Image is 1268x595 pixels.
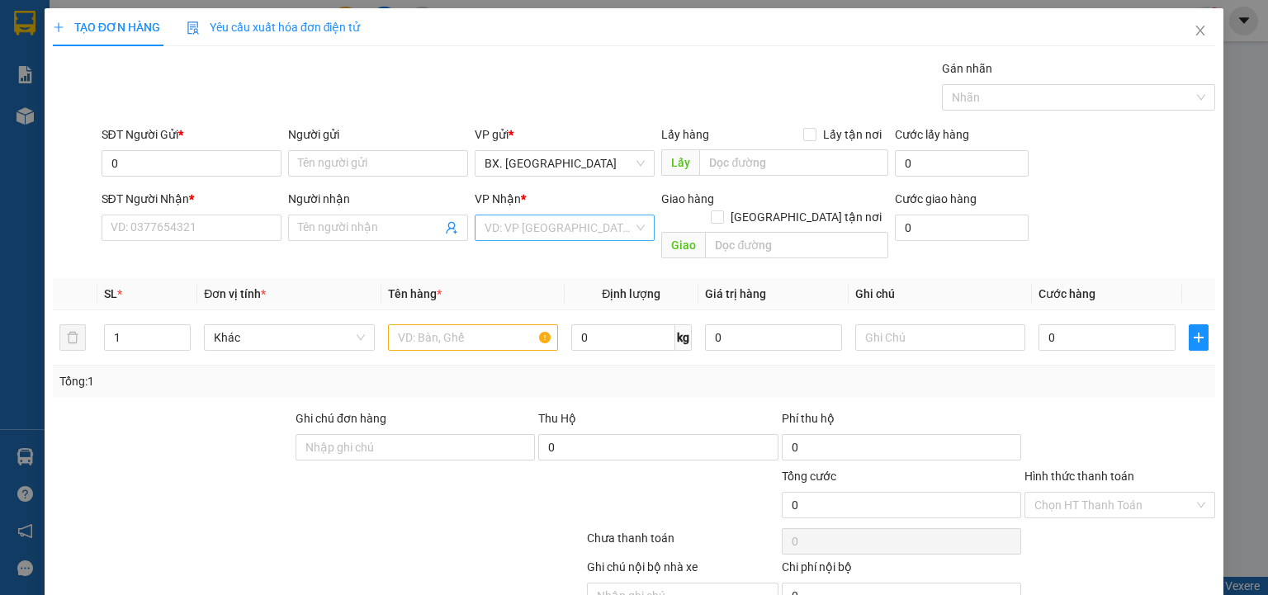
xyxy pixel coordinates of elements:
[705,232,888,258] input: Dọc đường
[675,324,692,351] span: kg
[104,287,117,300] span: SL
[661,192,714,205] span: Giao hàng
[475,192,521,205] span: VP Nhận
[296,412,386,425] label: Ghi chú đơn hàng
[1039,287,1095,300] span: Cước hàng
[724,208,888,226] span: [GEOGRAPHIC_DATA] tận nơi
[895,192,977,205] label: Cước giao hàng
[538,412,576,425] span: Thu Hộ
[1024,470,1134,483] label: Hình thức thanh toán
[388,324,558,351] input: VD: Bàn, Ghế
[661,128,709,141] span: Lấy hàng
[102,190,282,208] div: SĐT Người Nhận
[445,221,458,234] span: user-add
[475,125,655,144] div: VP gửi
[1177,8,1223,54] button: Close
[1189,324,1209,351] button: plus
[59,324,86,351] button: delete
[849,278,1032,310] th: Ghi chú
[816,125,888,144] span: Lấy tận nơi
[942,62,992,75] label: Gán nhãn
[485,151,645,176] span: BX. Ninh Sơn
[288,190,468,208] div: Người nhận
[661,232,705,258] span: Giao
[1190,331,1208,344] span: plus
[296,434,535,460] input: Ghi chú đơn hàng
[204,287,266,300] span: Đơn vị tính
[214,325,364,350] span: Khác
[895,128,969,141] label: Cước lấy hàng
[187,21,361,34] span: Yêu cầu xuất hóa đơn điện tử
[187,21,200,35] img: icon
[855,324,1025,351] input: Ghi Chú
[699,149,888,176] input: Dọc đường
[1194,24,1207,37] span: close
[782,470,836,483] span: Tổng cước
[782,409,1021,434] div: Phí thu hộ
[53,21,160,34] span: TẠO ĐƠN HÀNG
[661,149,699,176] span: Lấy
[585,529,779,558] div: Chưa thanh toán
[388,287,442,300] span: Tên hàng
[705,287,766,300] span: Giá trị hàng
[102,125,282,144] div: SĐT Người Gửi
[705,324,842,351] input: 0
[895,150,1029,177] input: Cước lấy hàng
[53,21,64,33] span: plus
[895,215,1029,241] input: Cước giao hàng
[59,372,490,390] div: Tổng: 1
[288,125,468,144] div: Người gửi
[602,287,660,300] span: Định lượng
[782,558,1021,583] div: Chi phí nội bộ
[587,558,778,583] div: Ghi chú nội bộ nhà xe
